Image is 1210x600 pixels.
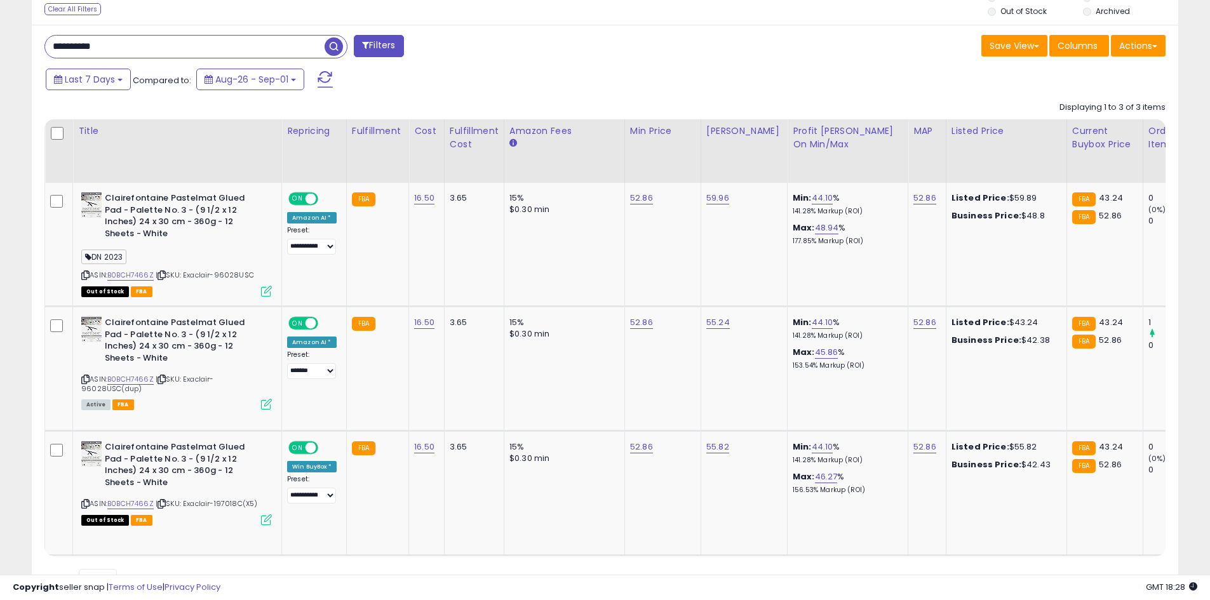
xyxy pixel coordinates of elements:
a: B0BCH7466Z [107,498,154,509]
div: Fulfillment [352,124,403,138]
span: | SKU: Exaclair-96028USC [156,270,254,280]
button: Columns [1049,35,1109,57]
p: 141.28% Markup (ROI) [793,331,898,340]
span: 52.86 [1099,210,1122,222]
a: 44.10 [812,316,833,329]
div: $55.82 [951,441,1057,453]
span: Last 7 Days [65,73,115,86]
div: 3.65 [450,317,494,328]
small: FBA [352,317,375,331]
div: 3.65 [450,192,494,204]
button: Aug-26 - Sep-01 [196,69,304,90]
div: Listed Price [951,124,1061,138]
a: 52.86 [913,316,936,329]
div: 1 [1148,317,1200,328]
div: Current Buybox Price [1072,124,1138,151]
span: 43.24 [1099,441,1123,453]
small: FBA [1072,192,1096,206]
p: 156.53% Markup (ROI) [793,486,898,495]
div: 15% [509,317,615,328]
a: 16.50 [414,192,434,204]
div: 0 [1148,464,1200,476]
div: Ordered Items [1148,124,1195,151]
p: 177.85% Markup (ROI) [793,237,898,246]
a: 16.50 [414,441,434,453]
b: Business Price: [951,334,1021,346]
div: Amazon Fees [509,124,619,138]
div: % [793,317,898,340]
div: % [793,471,898,495]
div: 15% [509,441,615,453]
div: % [793,192,898,216]
div: Preset: [287,226,337,255]
a: B0BCH7466Z [107,270,154,281]
div: % [793,347,898,370]
p: 141.28% Markup (ROI) [793,207,898,216]
div: Amazon AI * [287,212,337,223]
b: Min: [793,316,812,328]
b: Min: [793,192,812,204]
span: | SKU: Exaclair-96028USC(dup) [81,374,214,393]
span: ON [290,443,306,453]
a: 52.86 [630,192,653,204]
a: 48.94 [815,222,839,234]
div: Amazon AI * [287,337,337,348]
small: FBA [352,192,375,206]
b: Listed Price: [951,192,1009,204]
div: Preset: [287,475,337,503]
a: 46.27 [815,470,838,483]
img: 51PRlcloFCL._SL40_.jpg [81,192,102,218]
img: 51PRlcloFCL._SL40_.jpg [81,317,102,342]
b: Listed Price: [951,441,1009,453]
a: 59.96 [706,192,729,204]
div: $48.8 [951,210,1057,222]
button: Last 7 Days [46,69,131,90]
div: Min Price [630,124,696,138]
a: 52.86 [913,441,936,453]
div: [PERSON_NAME] [706,124,782,138]
div: Profit [PERSON_NAME] on Min/Max [793,124,903,151]
span: OFF [316,194,337,204]
p: 141.28% Markup (ROI) [793,456,898,465]
b: Min: [793,441,812,453]
a: Terms of Use [109,581,163,593]
a: Privacy Policy [165,581,220,593]
small: (0%) [1148,453,1166,463]
button: Save View [981,35,1047,57]
small: FBA [1072,459,1096,473]
div: ASIN: [81,441,272,524]
b: Business Price: [951,210,1021,222]
small: FBA [1072,441,1096,455]
div: Repricing [287,124,341,138]
b: Max: [793,470,815,483]
span: ON [290,318,306,329]
span: All listings that are currently out of stock and unavailable for purchase on Amazon [81,515,129,526]
img: 51PRlcloFCL._SL40_.jpg [81,441,102,467]
div: % [793,441,898,465]
small: FBA [1072,317,1096,331]
span: DN 2023 [81,250,126,264]
div: Clear All Filters [44,3,101,15]
span: All listings that are currently out of stock and unavailable for purchase on Amazon [81,286,129,297]
a: B0BCH7466Z [107,374,154,385]
strong: Copyright [13,581,59,593]
div: $43.24 [951,317,1057,328]
div: Win BuyBox * [287,461,337,472]
div: $0.30 min [509,453,615,464]
div: $0.30 min [509,204,615,215]
label: Out of Stock [1000,6,1047,17]
div: 0 [1148,441,1200,453]
span: FBA [131,515,152,526]
span: Columns [1058,39,1098,52]
div: % [793,222,898,246]
b: Business Price: [951,458,1021,470]
span: 43.24 [1099,316,1123,328]
div: 0 [1148,215,1200,227]
div: Displaying 1 to 3 of 3 items [1059,102,1166,114]
span: 2025-09-9 18:28 GMT [1146,581,1197,593]
a: 52.86 [913,192,936,204]
th: The percentage added to the cost of goods (COGS) that forms the calculator for Min & Max prices. [788,119,908,183]
a: 52.86 [630,316,653,329]
span: OFF [316,443,337,453]
div: $0.30 min [509,328,615,340]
